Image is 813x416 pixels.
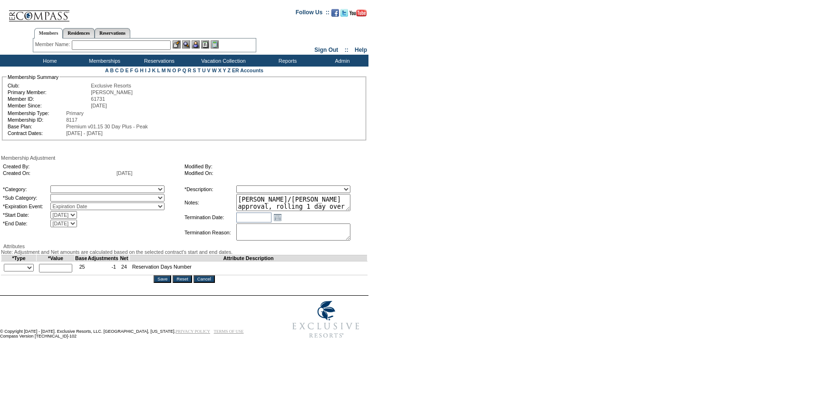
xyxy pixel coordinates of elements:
[211,40,219,48] img: b_calculator.gif
[188,68,192,73] a: R
[76,55,131,67] td: Memberships
[1,155,368,161] div: Membership Adjustment
[296,8,329,19] td: Follow Us ::
[314,47,338,53] a: Sign Out
[8,130,65,136] td: Contract Dates:
[283,296,368,343] img: Exclusive Resorts
[110,68,114,73] a: B
[3,203,49,210] td: *Expiration Event:
[314,55,368,67] td: Admin
[167,68,171,73] a: N
[197,68,201,73] a: T
[340,9,348,17] img: Follow us on Twitter
[182,40,190,48] img: View
[91,103,107,108] span: [DATE]
[1,255,37,261] td: *Type
[34,28,63,39] a: Members
[8,2,70,22] img: Compass Home
[331,9,339,17] img: Become our fan on Facebook
[345,47,348,53] span: ::
[193,68,196,73] a: S
[91,89,133,95] span: [PERSON_NAME]
[184,170,362,176] td: Modified On:
[202,68,206,73] a: U
[3,211,49,219] td: *Start Date:
[214,329,244,334] a: TERMS OF USE
[152,68,156,73] a: K
[194,275,215,283] input: Cancel
[8,103,90,108] td: Member Since:
[184,223,235,242] td: Termination Reason:
[349,10,367,17] img: Subscribe to our YouTube Channel
[145,68,146,73] a: I
[135,68,138,73] a: G
[66,130,103,136] span: [DATE] - [DATE]
[201,40,209,48] img: Reservations
[21,55,76,67] td: Home
[119,255,130,261] td: Net
[91,96,105,102] span: 61731
[1,243,368,249] div: Attributes
[140,68,144,73] a: H
[75,255,87,261] td: Base
[115,68,119,73] a: C
[3,170,116,176] td: Created On:
[184,164,362,169] td: Modified By:
[232,68,263,73] a: ER Accounts
[184,212,235,223] td: Termination Date:
[66,117,77,123] span: 8117
[75,261,87,275] td: 25
[227,68,231,73] a: Z
[87,255,119,261] td: Adjustments
[173,275,192,283] input: Reset
[63,28,95,38] a: Residences
[129,255,367,261] td: Attribute Description
[66,124,148,129] span: Premium v01.15 30 Day Plus - Peak
[131,55,185,67] td: Reservations
[125,68,128,73] a: E
[119,261,130,275] td: 24
[162,68,166,73] a: M
[8,124,65,129] td: Base Plan:
[3,164,116,169] td: Created By:
[105,68,108,73] a: A
[91,83,131,88] span: Exclusive Resorts
[212,68,217,73] a: W
[87,261,119,275] td: -1
[157,68,160,73] a: L
[192,40,200,48] img: Impersonate
[95,28,130,38] a: Reservations
[130,68,133,73] a: F
[37,255,75,261] td: *Value
[182,68,186,73] a: Q
[178,68,181,73] a: P
[129,261,367,275] td: Reservation Days Number
[8,83,90,88] td: Club:
[154,275,171,283] input: Save
[8,89,90,95] td: Primary Member:
[340,12,348,18] a: Follow us on Twitter
[223,68,226,73] a: Y
[1,249,368,255] div: Note: Adjustment and Net amounts are calculated based on the selected contract's start and end da...
[8,117,65,123] td: Membership ID:
[3,185,49,193] td: *Category:
[148,68,151,73] a: J
[3,194,49,202] td: *Sub Category:
[355,47,367,53] a: Help
[331,12,339,18] a: Become our fan on Facebook
[175,329,210,334] a: PRIVACY POLICY
[116,170,133,176] span: [DATE]
[184,185,235,193] td: *Description:
[259,55,314,67] td: Reports
[35,40,72,48] div: Member Name:
[207,68,211,73] a: V
[272,212,283,223] a: Open the calendar popup.
[7,74,59,80] legend: Membership Summary
[8,110,65,116] td: Membership Type:
[184,194,235,211] td: Notes:
[66,110,84,116] span: Primary
[218,68,222,73] a: X
[172,68,176,73] a: O
[8,96,90,102] td: Member ID:
[185,55,259,67] td: Vacation Collection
